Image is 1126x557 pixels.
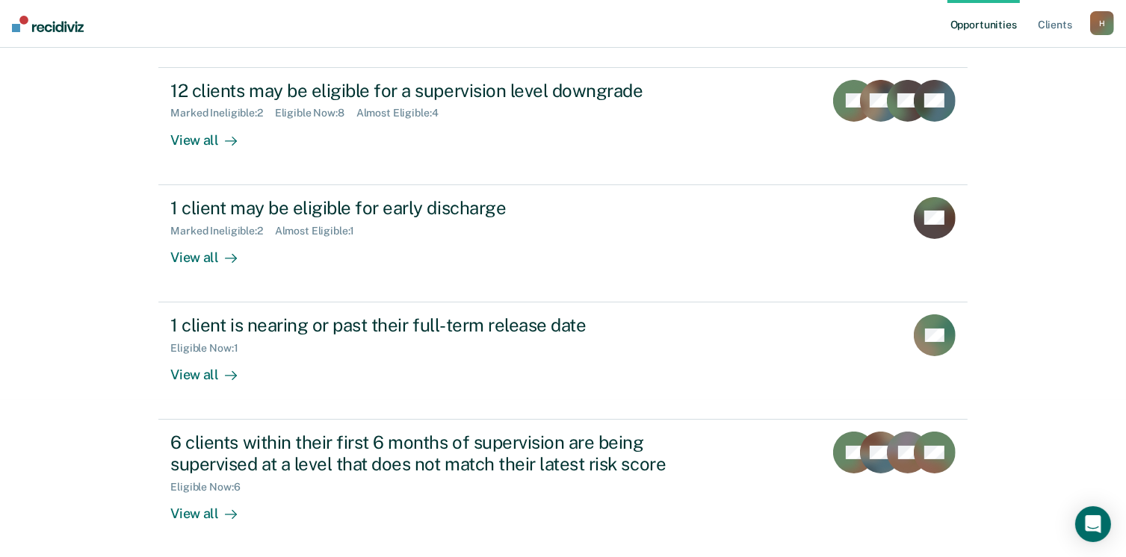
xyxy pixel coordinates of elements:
[170,107,274,119] div: Marked Ineligible : 2
[158,185,967,302] a: 1 client may be eligible for early dischargeMarked Ineligible:2Almost Eligible:1View all
[12,16,84,32] img: Recidiviz
[170,80,695,102] div: 12 clients may be eligible for a supervision level downgrade
[170,432,695,475] div: 6 clients within their first 6 months of supervision are being supervised at a level that does no...
[170,197,695,219] div: 1 client may be eligible for early discharge
[1075,506,1111,542] div: Open Intercom Messenger
[170,355,254,384] div: View all
[158,67,967,185] a: 12 clients may be eligible for a supervision level downgradeMarked Ineligible:2Eligible Now:8Almo...
[170,225,274,237] div: Marked Ineligible : 2
[170,342,250,355] div: Eligible Now : 1
[170,481,252,494] div: Eligible Now : 6
[170,314,695,336] div: 1 client is nearing or past their full-term release date
[170,119,254,149] div: View all
[275,225,367,237] div: Almost Eligible : 1
[158,302,967,420] a: 1 client is nearing or past their full-term release dateEligible Now:1View all
[275,107,356,119] div: Eligible Now : 8
[170,494,254,523] div: View all
[1090,11,1114,35] button: H
[170,237,254,266] div: View all
[356,107,451,119] div: Almost Eligible : 4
